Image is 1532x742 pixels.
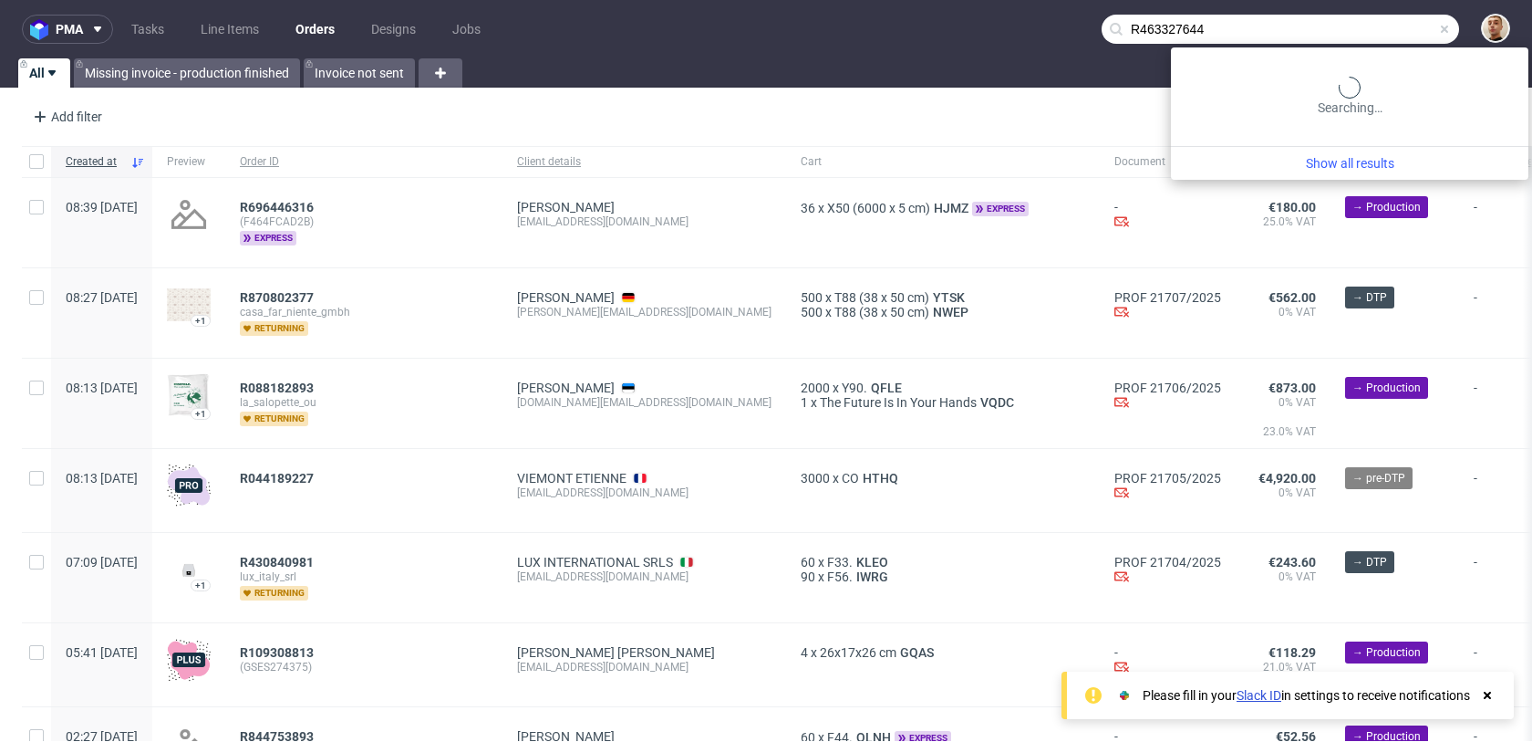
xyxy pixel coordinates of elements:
span: 08:13 [DATE] [66,471,138,486]
span: 0% VAT [1250,570,1316,584]
a: VIEMONT ETIENNE [517,471,626,486]
span: €562.00 [1268,290,1316,305]
a: HJMZ [930,201,972,215]
span: 05:41 [DATE] [66,645,138,660]
img: Bartłomiej Leśniczuk [1483,16,1508,41]
span: €118.29 [1268,645,1316,660]
span: 1 [801,395,808,410]
span: → Production [1352,380,1421,396]
span: 4 [801,645,808,660]
span: CO [842,471,859,486]
a: R870802377 [240,290,317,305]
a: QFLE [867,381,906,395]
span: 0% VAT [1250,305,1316,319]
div: x [801,395,1085,410]
span: Client details [517,154,771,170]
a: LUX INTERNATIONAL SRLS [517,555,673,570]
span: €4,920.00 [1258,471,1316,486]
a: [PERSON_NAME] [PERSON_NAME] [517,645,715,660]
a: Line Items [190,15,270,44]
span: 08:39 [DATE] [66,200,138,214]
a: [PERSON_NAME] [517,290,615,305]
span: 3000 [801,471,830,486]
span: R044189227 [240,471,314,486]
a: IWRG [853,570,892,584]
a: HTHQ [859,471,902,486]
img: version_two_editor_design [167,558,211,582]
img: pro-icon.017ec5509f39f3e742e3.png [167,464,211,507]
span: 0% VAT [1250,395,1316,424]
span: T88 (38 x 50 cm) [834,290,929,305]
span: Y90. [842,381,867,395]
a: PROF 21704/2025 [1114,555,1221,570]
span: €873.00 [1268,381,1316,395]
div: x [801,290,1085,305]
a: Designs [360,15,427,44]
button: pma [22,15,113,44]
span: returning [240,412,308,426]
span: 26x17x26 cm [820,645,896,660]
span: YTSK [929,290,968,305]
div: x [801,305,1085,319]
a: KLEO [853,555,892,570]
div: [EMAIL_ADDRESS][DOMAIN_NAME] [517,486,771,500]
span: → DTP [1352,554,1387,570]
img: Slack [1115,686,1133,705]
span: → Production [1352,199,1421,215]
a: [PERSON_NAME] [517,381,615,395]
div: - [1114,645,1221,677]
span: Document [1114,154,1221,170]
div: Add filter [26,102,106,131]
span: Preview [167,154,211,170]
img: version_two_editor_design [167,373,211,417]
a: R109308813 [240,645,317,660]
span: 60 [801,555,815,570]
div: +1 [195,316,206,326]
a: PROF 21705/2025 [1114,471,1221,486]
span: Created at [66,154,123,170]
span: express [240,231,296,246]
div: +1 [195,580,206,590]
span: casa_far_niente_gmbh [240,305,488,319]
a: Tasks [120,15,175,44]
a: Show all results [1178,154,1521,172]
span: Cart [801,154,1085,170]
a: R696446316 [240,200,317,214]
span: → pre-DTP [1352,470,1405,486]
img: logo [30,19,56,40]
div: [PERSON_NAME][EMAIL_ADDRESS][DOMAIN_NAME] [517,305,771,319]
div: [EMAIL_ADDRESS][DOMAIN_NAME] [517,570,771,584]
span: F33. [827,555,853,570]
a: NWEP [929,305,972,319]
span: R696446316 [240,200,314,214]
div: Searching… [1178,77,1521,117]
span: returning [240,321,308,336]
span: → Production [1352,644,1421,661]
div: x [801,645,1085,660]
span: 08:27 [DATE] [66,290,138,305]
span: pma [56,23,83,36]
div: x [801,200,1085,216]
div: - [1114,200,1221,232]
a: Slack ID [1237,688,1281,703]
span: 36 [801,201,815,215]
a: GQAS [896,645,937,660]
span: Order ID [240,154,488,170]
span: returning [240,586,308,601]
a: PROF 21707/2025 [1114,290,1221,305]
div: [EMAIL_ADDRESS][DOMAIN_NAME] [517,214,771,229]
span: 07:09 [DATE] [66,555,138,570]
div: Please fill in your in settings to receive notifications [1143,686,1470,705]
span: → DTP [1352,289,1387,306]
span: R088182893 [240,381,314,395]
span: T88 (38 x 50 cm) [834,305,929,319]
a: [PERSON_NAME] [517,200,615,214]
span: la_salopette_ou [240,395,488,410]
span: 0% VAT [1250,486,1316,500]
div: +1 [195,409,206,419]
